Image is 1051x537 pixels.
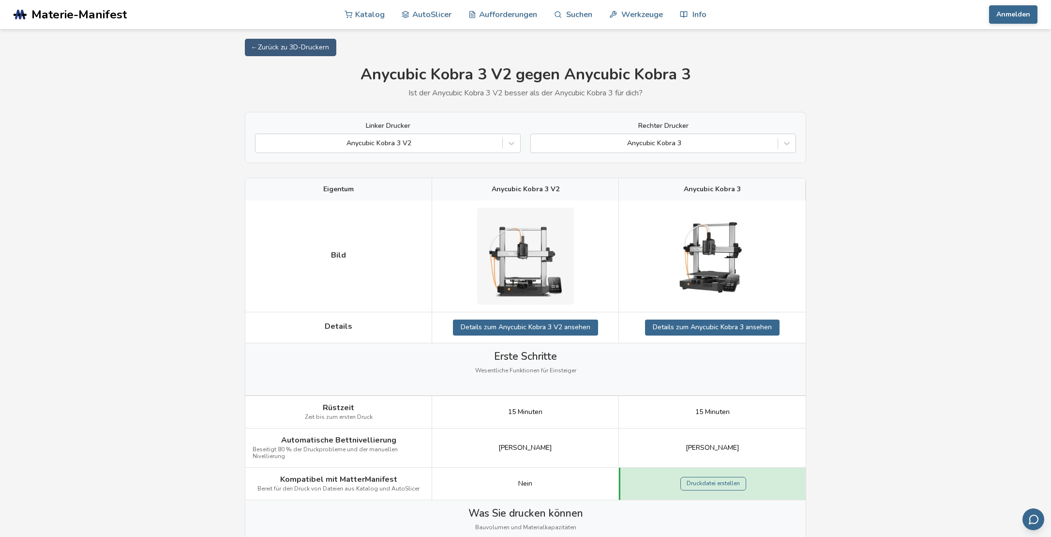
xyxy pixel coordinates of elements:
[325,322,352,331] span: Details
[989,5,1037,24] button: Anmelden
[477,208,574,305] img: Anycubic Kobra 3 V2
[245,66,806,84] h1: Anycubic Kobra 3 V2 gegen Anycubic Kobra 3
[1022,508,1044,530] button: Senden Sie Feedback per E-Mail
[260,139,262,147] input: Anycubic Kobra 3 V2
[621,10,663,19] font: Werkzeuge
[479,10,537,19] font: Aufforderungen
[508,408,542,416] span: 15 Minuten
[412,10,451,19] font: AutoSlicer
[245,89,806,97] p: Ist der Anycubic Kobra 3 V2 besser als der Anycubic Kobra 3 für dich?
[468,507,583,519] span: Was Sie drucken können
[645,320,780,335] a: Details zum Anycubic Kobra 3 ansehen
[695,408,730,416] span: 15 Minuten
[684,185,741,193] span: Anycubic Kobra 3
[492,185,559,193] span: Anycubic Kobra 3 V2
[453,320,598,335] a: Details zum Anycubic Kobra 3 V2 ansehen
[475,524,576,531] span: Bauvolumen und Materialkapazitäten
[475,368,576,374] span: Wesentliche Funktionen für Einsteiger
[31,8,127,21] span: Materie-Manifest
[245,39,336,56] a: ← Zurück zu 3D-Druckern
[494,351,557,362] span: Erste Schritte
[530,122,796,130] label: Rechter Drucker
[664,208,761,305] img: Anycubic Kobra 3
[692,10,706,19] font: Info
[355,10,385,19] font: Katalog
[536,139,538,147] input: Anycubic Kobra 3
[498,444,552,452] span: [PERSON_NAME]
[566,10,592,19] font: Suchen
[257,486,420,492] span: Bereit für den Druck von Dateien aus Katalog und AutoSlicer
[255,122,521,130] label: Linker Drucker
[331,251,346,260] span: Bild
[518,480,532,488] span: Nein
[281,436,396,445] span: Automatische Bettnivellierung
[323,185,354,193] span: Eigentum
[305,414,373,421] span: Zeit bis zum ersten Druck
[323,403,354,412] span: Rüstzeit
[680,477,746,491] a: Druckdatei erstellen
[686,444,739,452] span: [PERSON_NAME]
[253,446,424,460] span: Beseitigt 80 % der Druckprobleme und der manuellen Nivellierung
[280,475,397,484] span: Kompatibel mit MatterManifest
